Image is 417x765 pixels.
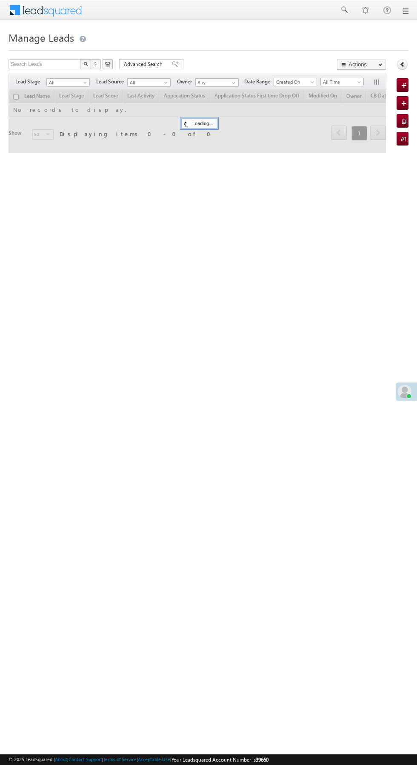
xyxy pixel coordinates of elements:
[321,78,361,86] span: All Time
[94,60,98,68] span: ?
[69,756,102,762] a: Contact Support
[15,78,46,86] span: Lead Stage
[227,79,238,87] a: Show All Items
[256,756,268,763] span: 39660
[195,78,239,87] input: Type to Search
[46,78,90,87] a: All
[9,31,74,44] span: Manage Leads
[177,78,195,86] span: Owner
[138,756,170,762] a: Acceptable Use
[96,78,127,86] span: Lead Source
[47,79,87,86] span: All
[128,79,168,86] span: All
[124,60,165,68] span: Advanced Search
[91,59,101,69] button: ?
[181,118,217,128] div: Loading...
[320,78,364,86] a: All Time
[127,78,171,87] a: All
[274,78,317,86] a: Created On
[103,756,137,762] a: Terms of Service
[171,756,268,763] span: Your Leadsquared Account Number is
[83,62,88,66] img: Search
[55,756,67,762] a: About
[9,756,268,764] span: © 2025 LeadSquared | | | | |
[337,59,386,70] button: Actions
[244,78,274,86] span: Date Range
[274,78,314,86] span: Created On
